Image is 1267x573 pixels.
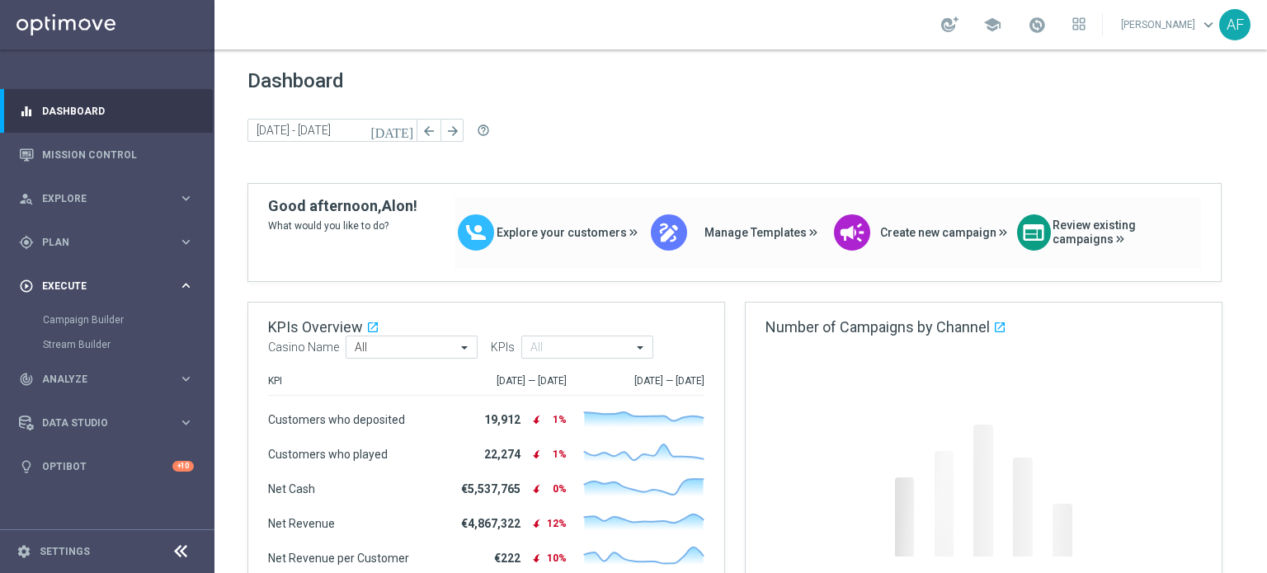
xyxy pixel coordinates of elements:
[43,308,213,332] div: Campaign Builder
[18,105,195,118] button: equalizer Dashboard
[178,234,194,250] i: keyboard_arrow_right
[1199,16,1218,34] span: keyboard_arrow_down
[18,148,195,162] button: Mission Control
[42,194,178,204] span: Explore
[983,16,1001,34] span: school
[178,190,194,206] i: keyboard_arrow_right
[42,374,178,384] span: Analyze
[40,547,90,557] a: Settings
[19,235,178,250] div: Plan
[19,191,34,206] i: person_search
[16,544,31,559] i: settings
[19,104,34,119] i: equalizer
[19,459,34,474] i: lightbulb
[43,338,172,351] a: Stream Builder
[42,89,194,133] a: Dashboard
[42,444,172,488] a: Optibot
[42,418,178,428] span: Data Studio
[43,313,172,326] a: Campaign Builder
[42,281,178,291] span: Execute
[19,235,34,250] i: gps_fixed
[18,192,195,205] button: person_search Explore keyboard_arrow_right
[19,279,178,294] div: Execute
[19,279,34,294] i: play_circle_outline
[19,416,178,430] div: Data Studio
[19,444,194,488] div: Optibot
[19,191,178,206] div: Explore
[178,371,194,387] i: keyboard_arrow_right
[178,415,194,430] i: keyboard_arrow_right
[19,372,178,387] div: Analyze
[19,133,194,176] div: Mission Control
[18,279,195,293] button: play_circle_outline Execute keyboard_arrow_right
[18,460,195,473] button: lightbulb Optibot +10
[1219,9,1251,40] div: AF
[172,461,194,472] div: +10
[18,416,195,430] button: Data Studio keyboard_arrow_right
[19,372,34,387] i: track_changes
[18,373,195,386] button: track_changes Analyze keyboard_arrow_right
[42,133,194,176] a: Mission Control
[43,332,213,357] div: Stream Builder
[1119,12,1219,37] a: [PERSON_NAME]keyboard_arrow_down
[18,236,195,249] button: gps_fixed Plan keyboard_arrow_right
[19,89,194,133] div: Dashboard
[178,278,194,294] i: keyboard_arrow_right
[42,237,178,247] span: Plan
